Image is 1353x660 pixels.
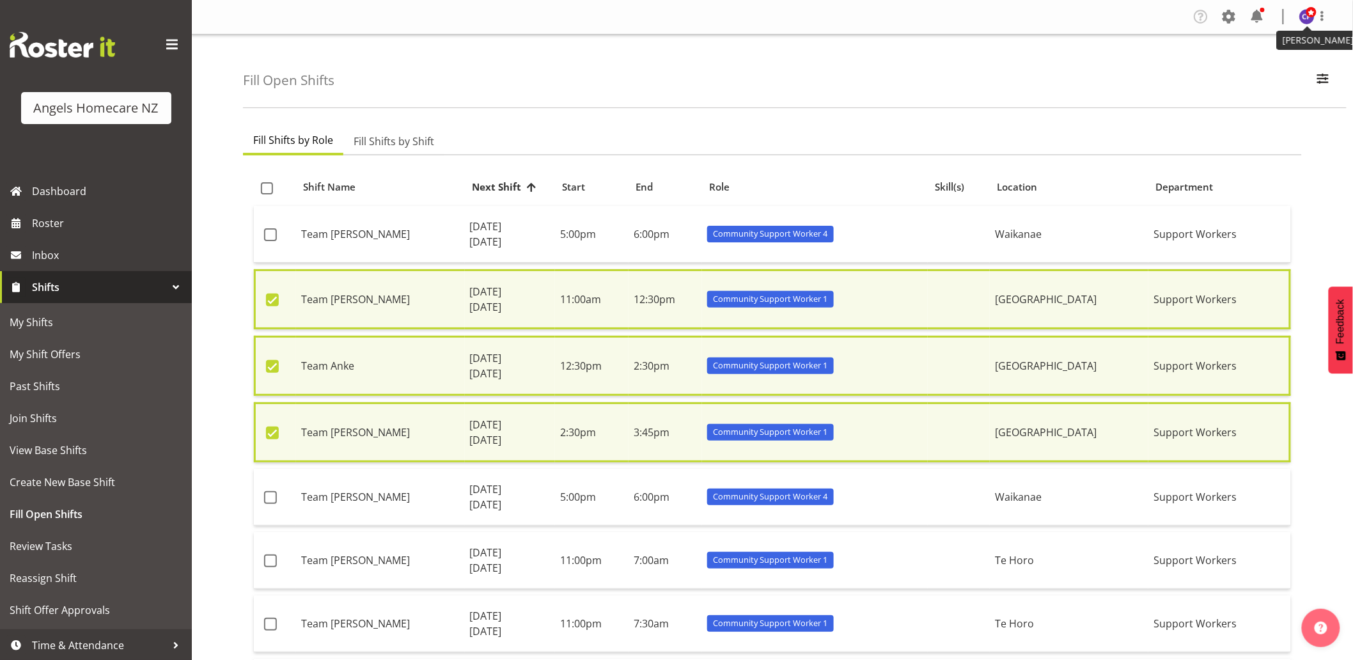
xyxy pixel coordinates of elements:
[303,180,356,194] span: Shift Name
[10,441,182,460] span: View Base Shifts
[990,269,1148,329] td: [GEOGRAPHIC_DATA]
[990,336,1148,396] td: [GEOGRAPHIC_DATA]
[629,269,702,329] td: 12:30pm
[32,636,166,655] span: Time & Attendance
[990,595,1148,652] td: Te Horo
[713,228,827,240] span: Community Support Worker 4
[997,180,1038,194] span: Location
[1299,9,1315,24] img: connie-paul11936.jpg
[465,402,555,462] td: [DATE] [DATE]
[3,594,189,626] a: Shift Offer Approvals
[709,180,730,194] span: Role
[10,409,182,428] span: Join Shifts
[10,345,182,364] span: My Shift Offers
[10,32,115,58] img: Rosterit website logo
[3,402,189,434] a: Join Shifts
[555,269,629,329] td: 11:00am
[990,532,1148,589] td: Te Horo
[3,562,189,594] a: Reassign Shift
[32,214,185,233] span: Roster
[555,595,629,652] td: 11:00pm
[3,530,189,562] a: Review Tasks
[555,206,629,263] td: 5:00pm
[1156,180,1214,194] span: Department
[3,306,189,338] a: My Shifts
[629,532,702,589] td: 7:00am
[629,336,702,396] td: 2:30pm
[629,206,702,263] td: 6:00pm
[32,278,166,297] span: Shifts
[296,595,465,652] td: Team [PERSON_NAME]
[465,206,555,263] td: [DATE] [DATE]
[629,469,702,526] td: 6:00pm
[243,73,334,88] h4: Fill Open Shifts
[990,206,1148,263] td: Waikanae
[465,336,555,396] td: [DATE] [DATE]
[1148,402,1291,462] td: Support Workers
[296,469,465,526] td: Team [PERSON_NAME]
[34,98,159,118] div: Angels Homecare NZ
[562,180,585,194] span: Start
[10,505,182,524] span: Fill Open Shifts
[1335,299,1347,344] span: Feedback
[555,469,629,526] td: 5:00pm
[296,206,465,263] td: Team [PERSON_NAME]
[10,473,182,492] span: Create New Base Shift
[1329,287,1353,373] button: Feedback - Show survey
[990,402,1148,462] td: [GEOGRAPHIC_DATA]
[3,370,189,402] a: Past Shifts
[713,617,827,629] span: Community Support Worker 1
[10,313,182,332] span: My Shifts
[636,180,653,194] span: End
[1315,622,1327,634] img: help-xxl-2.png
[1148,469,1291,526] td: Support Workers
[296,532,465,589] td: Team [PERSON_NAME]
[713,359,827,372] span: Community Support Worker 1
[713,426,827,438] span: Community Support Worker 1
[3,498,189,530] a: Fill Open Shifts
[465,469,555,526] td: [DATE] [DATE]
[713,554,827,566] span: Community Support Worker 1
[354,134,434,149] span: Fill Shifts by Shift
[3,466,189,498] a: Create New Base Shift
[1148,532,1291,589] td: Support Workers
[296,269,465,329] td: Team [PERSON_NAME]
[10,569,182,588] span: Reassign Shift
[296,336,465,396] td: Team Anke
[465,532,555,589] td: [DATE] [DATE]
[713,293,827,305] span: Community Support Worker 1
[32,246,185,265] span: Inbox
[555,402,629,462] td: 2:30pm
[3,338,189,370] a: My Shift Offers
[555,532,629,589] td: 11:00pm
[555,336,629,396] td: 12:30pm
[990,469,1148,526] td: Waikanae
[713,491,827,503] span: Community Support Worker 4
[1148,269,1291,329] td: Support Workers
[1310,67,1336,95] button: Filter
[253,132,333,148] span: Fill Shifts by Role
[3,434,189,466] a: View Base Shifts
[10,537,182,556] span: Review Tasks
[465,269,555,329] td: [DATE] [DATE]
[1148,336,1291,396] td: Support Workers
[629,595,702,652] td: 7:30am
[296,402,465,462] td: Team [PERSON_NAME]
[32,182,185,201] span: Dashboard
[472,180,521,194] span: Next Shift
[629,402,702,462] td: 3:45pm
[935,180,964,194] span: Skill(s)
[10,377,182,396] span: Past Shifts
[10,601,182,620] span: Shift Offer Approvals
[1148,595,1291,652] td: Support Workers
[465,595,555,652] td: [DATE] [DATE]
[1148,206,1291,263] td: Support Workers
